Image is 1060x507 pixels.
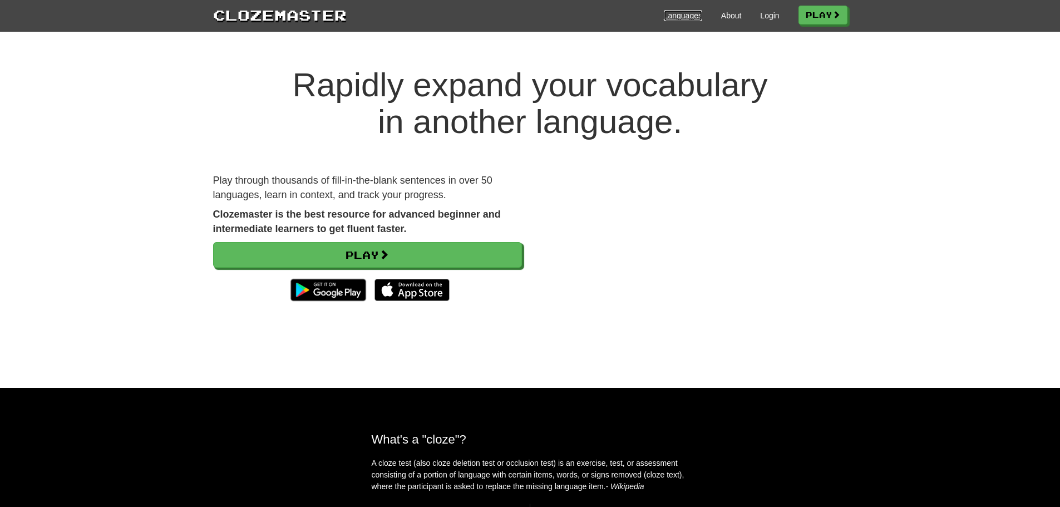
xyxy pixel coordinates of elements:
a: About [721,10,742,21]
h2: What's a "cloze"? [372,432,689,446]
img: Get it on Google Play [285,273,371,307]
a: Login [760,10,779,21]
a: Play [213,242,522,268]
em: - Wikipedia [606,482,644,491]
strong: Clozemaster is the best resource for advanced beginner and intermediate learners to get fluent fa... [213,209,501,234]
a: Play [798,6,847,24]
p: Play through thousands of fill-in-the-blank sentences in over 50 languages, learn in context, and... [213,174,522,202]
img: Download_on_the_App_Store_Badge_US-UK_135x40-25178aeef6eb6b83b96f5f2d004eda3bffbb37122de64afbaef7... [374,279,450,301]
a: Clozemaster [213,4,347,25]
a: Languages [664,10,702,21]
p: A cloze test (also cloze deletion test or occlusion test) is an exercise, test, or assessment con... [372,457,689,493]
